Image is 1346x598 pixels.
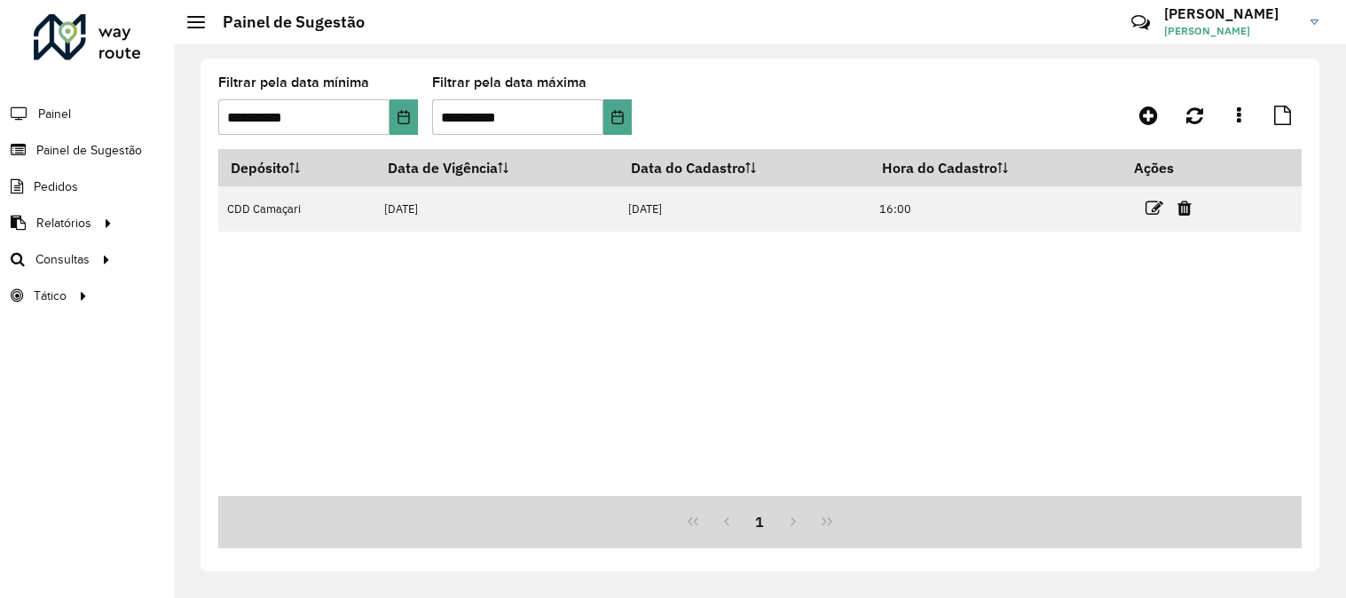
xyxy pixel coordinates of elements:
[390,99,418,135] button: Choose Date
[1177,196,1192,220] a: Excluir
[218,149,375,186] th: Depósito
[1164,5,1297,22] h3: [PERSON_NAME]
[36,141,142,160] span: Painel de Sugestão
[218,186,375,232] td: CDD Camaçari
[618,186,870,232] td: [DATE]
[870,149,1122,186] th: Hora do Cadastro
[375,149,618,186] th: Data de Vigência
[36,214,91,232] span: Relatórios
[38,105,71,123] span: Painel
[218,72,369,93] label: Filtrar pela data mínima
[1122,149,1229,186] th: Ações
[870,186,1122,232] td: 16:00
[35,250,90,269] span: Consultas
[603,99,632,135] button: Choose Date
[1122,4,1160,42] a: Contato Rápido
[1145,196,1163,220] a: Editar
[34,177,78,196] span: Pedidos
[432,72,586,93] label: Filtrar pela data máxima
[1164,23,1297,39] span: [PERSON_NAME]
[744,505,777,539] button: 1
[375,186,618,232] td: [DATE]
[618,149,870,186] th: Data do Cadastro
[205,12,365,32] h2: Painel de Sugestão
[34,287,67,305] span: Tático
